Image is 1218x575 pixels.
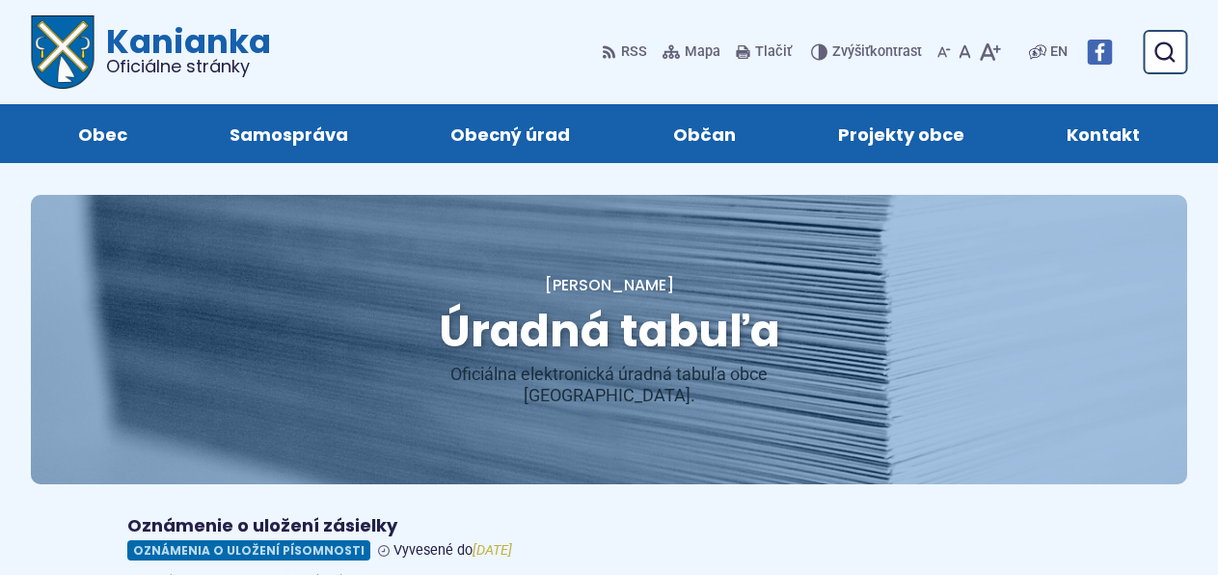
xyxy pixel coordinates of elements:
a: [PERSON_NAME] [545,274,674,296]
button: Zväčšiť veľkosť písma [975,32,1005,72]
p: Oficiálna elektronická úradná tabuľa obce [GEOGRAPHIC_DATA]. [378,364,841,407]
a: EN [1046,41,1071,64]
a: Logo Kanianka, prejsť na domovskú stránku. [31,15,271,89]
span: Zvýšiť [832,43,870,60]
span: Kanianka [95,25,271,75]
h4: Oznámenie o uložení zásielky [127,515,1092,537]
a: Projekty obce [806,104,996,163]
a: RSS [602,32,651,72]
button: Nastaviť pôvodnú veľkosť písma [955,32,975,72]
span: kontrast [832,44,922,61]
span: Samospráva [230,104,348,163]
img: Prejsť na Facebook stránku [1087,40,1112,65]
span: Oficiálne stránky [106,58,271,75]
span: Občan [673,104,736,163]
a: Mapa [659,32,724,72]
button: Zmenšiť veľkosť písma [934,32,955,72]
span: Projekty obce [838,104,964,163]
span: Úradná tabuľa [439,300,780,362]
span: Kontakt [1067,104,1140,163]
a: Kontakt [1035,104,1172,163]
a: Samospráva [198,104,380,163]
button: Zvýšiťkontrast [811,32,926,72]
span: Obec [78,104,127,163]
span: EN [1050,41,1068,64]
span: RSS [621,41,647,64]
a: Občan [641,104,768,163]
a: Obecný úrad [419,104,602,163]
span: Mapa [685,41,720,64]
span: Tlačiť [755,44,792,61]
button: Tlačiť [732,32,796,72]
img: Prejsť na domovskú stránku [31,15,95,89]
span: Obecný úrad [450,104,570,163]
a: Obec [46,104,159,163]
a: Oznámenie o uložení zásielky Oznámenia o uložení písomnosti Vyvesené do[DATE] [127,515,1092,561]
